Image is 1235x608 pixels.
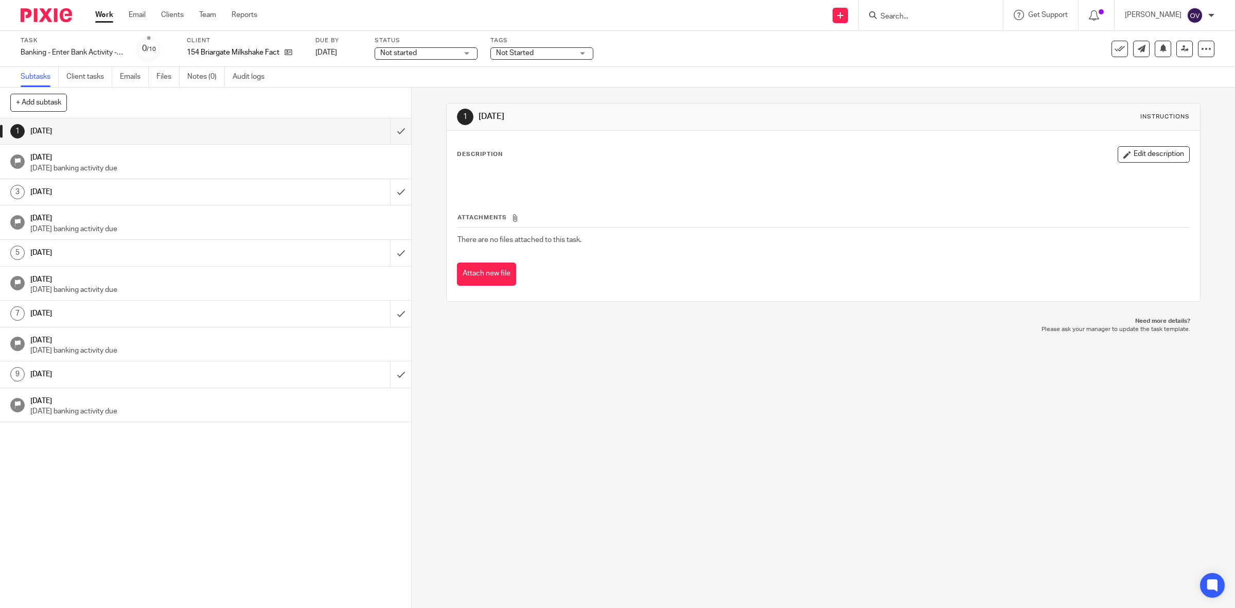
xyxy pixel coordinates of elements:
[21,47,123,58] div: Banking - Enter Bank Activity - week 42
[30,406,401,416] p: [DATE] banking activity due
[457,263,516,286] button: Attach new file
[456,325,1191,334] p: Please ask your manager to update the task template.
[490,37,593,45] label: Tags
[66,67,112,87] a: Client tasks
[30,333,401,345] h1: [DATE]
[315,37,362,45] label: Due by
[30,367,263,382] h1: [DATE]
[30,124,263,139] h1: [DATE]
[10,185,25,199] div: 3
[10,246,25,260] div: 5
[496,49,534,57] span: Not Started
[161,10,184,20] a: Clients
[479,111,845,122] h1: [DATE]
[187,47,279,58] p: 154 Briargate Milkshake Factory
[21,37,123,45] label: Task
[30,285,401,295] p: [DATE] banking activity due
[30,224,401,234] p: [DATE] banking activity due
[187,37,303,45] label: Client
[30,150,401,163] h1: [DATE]
[30,211,401,223] h1: [DATE]
[10,306,25,321] div: 7
[30,345,401,356] p: [DATE] banking activity due
[456,317,1191,325] p: Need more details?
[199,10,216,20] a: Team
[380,49,417,57] span: Not started
[147,46,156,52] small: /10
[315,49,337,56] span: [DATE]
[457,215,507,220] span: Attachments
[1125,10,1181,20] p: [PERSON_NAME]
[30,306,263,321] h1: [DATE]
[156,67,180,87] a: Files
[142,43,156,55] div: 0
[375,37,478,45] label: Status
[457,150,503,159] p: Description
[1187,7,1203,24] img: svg%3E
[1118,146,1190,163] button: Edit description
[120,67,149,87] a: Emails
[232,10,257,20] a: Reports
[457,236,581,244] span: There are no files attached to this task.
[95,10,113,20] a: Work
[879,12,972,22] input: Search
[10,124,25,138] div: 1
[30,272,401,285] h1: [DATE]
[10,367,25,381] div: 9
[30,393,401,406] h1: [DATE]
[187,67,225,87] a: Notes (0)
[129,10,146,20] a: Email
[21,67,59,87] a: Subtasks
[30,163,401,173] p: [DATE] banking activity due
[30,184,263,200] h1: [DATE]
[1140,113,1190,121] div: Instructions
[233,67,272,87] a: Audit logs
[1028,11,1068,19] span: Get Support
[21,8,72,22] img: Pixie
[30,245,263,260] h1: [DATE]
[457,109,473,125] div: 1
[10,94,67,111] button: + Add subtask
